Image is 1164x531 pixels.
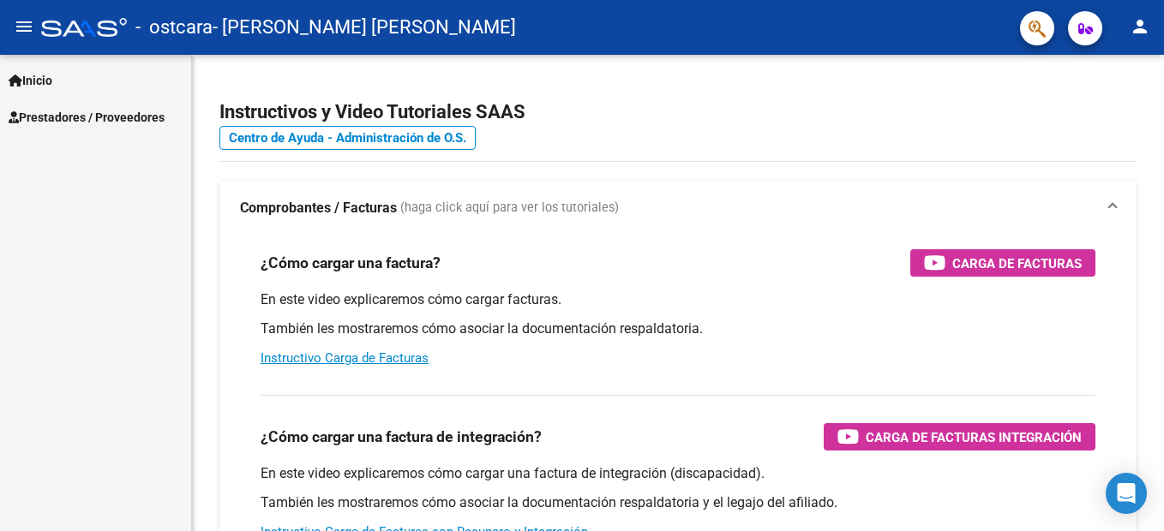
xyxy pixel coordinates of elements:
p: En este video explicaremos cómo cargar facturas. [261,290,1095,309]
button: Carga de Facturas Integración [824,423,1095,450]
div: Open Intercom Messenger [1106,473,1147,514]
h3: ¿Cómo cargar una factura? [261,251,441,275]
h2: Instructivos y Video Tutoriales SAAS [219,96,1137,128]
span: Carga de Facturas Integración [866,427,1082,448]
span: - [PERSON_NAME] [PERSON_NAME] [213,9,516,46]
a: Instructivo Carga de Facturas [261,350,429,366]
p: También les mostraremos cómo asociar la documentación respaldatoria. [261,319,1095,338]
mat-expansion-panel-header: Comprobantes / Facturas (haga click aquí para ver los tutoriales) [219,181,1137,236]
span: Inicio [9,71,52,90]
a: Centro de Ayuda - Administración de O.S. [219,126,476,150]
p: En este video explicaremos cómo cargar una factura de integración (discapacidad). [261,464,1095,483]
span: Carga de Facturas [952,253,1082,274]
span: (haga click aquí para ver los tutoriales) [400,199,619,218]
p: También les mostraremos cómo asociar la documentación respaldatoria y el legajo del afiliado. [261,493,1095,512]
strong: Comprobantes / Facturas [240,199,397,218]
button: Carga de Facturas [910,249,1095,277]
mat-icon: person [1130,16,1150,37]
mat-icon: menu [14,16,34,37]
span: Prestadores / Proveedores [9,108,165,127]
h3: ¿Cómo cargar una factura de integración? [261,425,542,449]
span: - ostcara [135,9,213,46]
